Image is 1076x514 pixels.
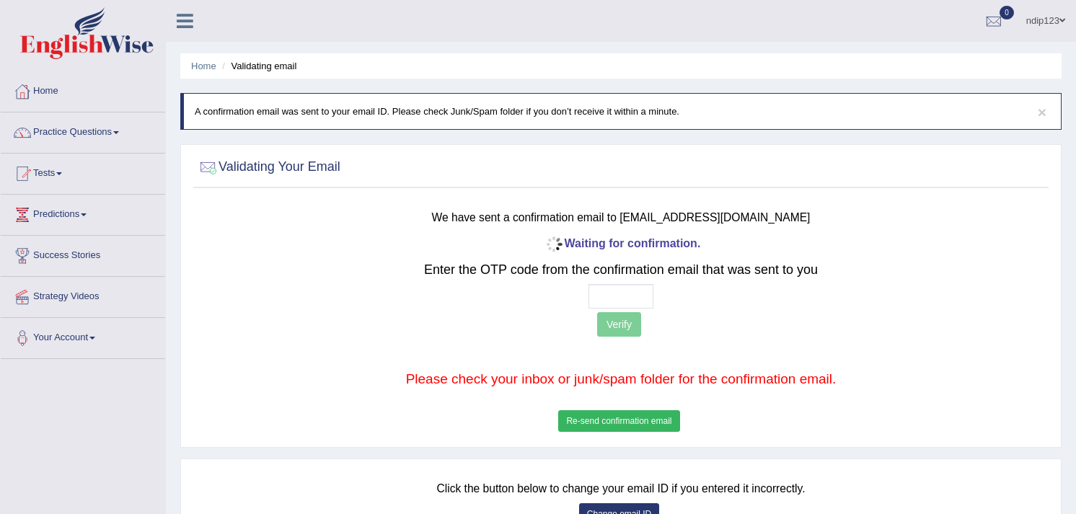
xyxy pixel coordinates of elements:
[191,61,216,71] a: Home
[1,71,165,107] a: Home
[436,482,805,495] small: Click the button below to change your email ID if you entered it incorrectly.
[219,59,296,73] li: Validating email
[1,195,165,231] a: Predictions
[542,233,565,256] img: icon-progress-circle-small.gif
[1,318,165,354] a: Your Account
[269,263,974,278] h2: Enter the OTP code from the confirmation email that was sent to you
[1000,6,1014,19] span: 0
[1,236,165,272] a: Success Stories
[432,211,811,223] small: We have sent a confirmation email to [EMAIL_ADDRESS][DOMAIN_NAME]
[558,410,679,432] button: Re-send confirmation email
[1,112,165,149] a: Practice Questions
[269,369,974,389] p: Please check your inbox or junk/spam folder for the confirmation email.
[1,154,165,190] a: Tests
[1038,105,1046,120] button: ×
[542,237,701,249] b: Waiting for confirmation.
[197,156,340,178] h2: Validating Your Email
[1,277,165,313] a: Strategy Videos
[180,93,1062,130] div: A confirmation email was sent to your email ID. Please check Junk/Spam folder if you don’t receiv...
